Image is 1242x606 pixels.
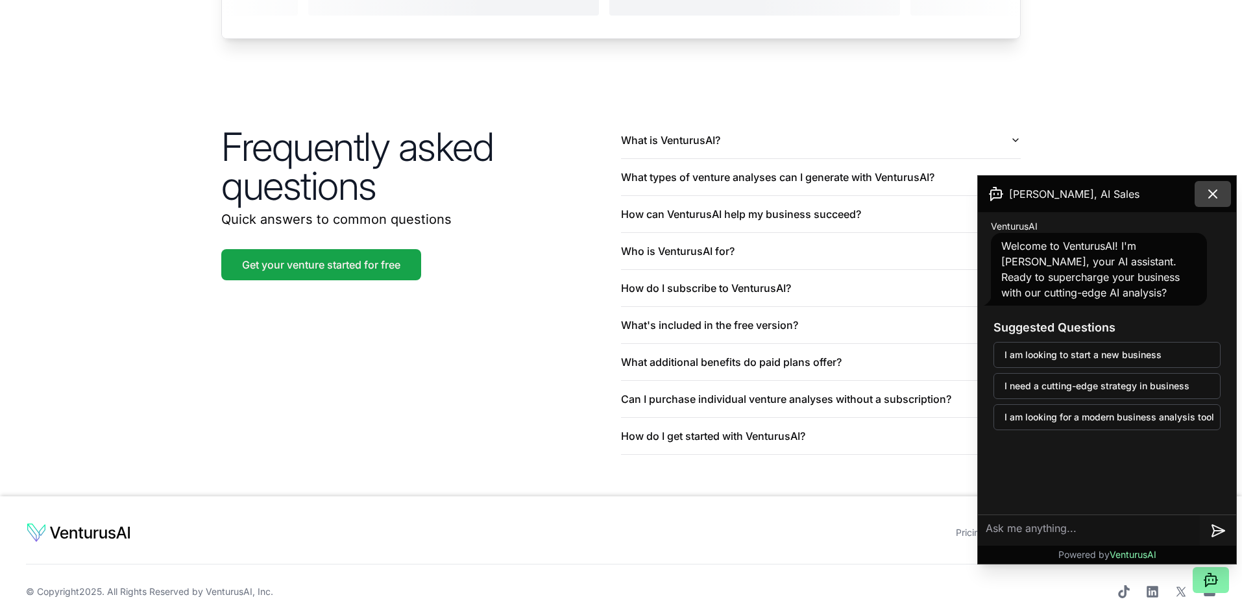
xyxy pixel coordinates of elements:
span: [PERSON_NAME], AI Sales [1009,186,1139,202]
h2: Frequently asked questions [221,127,621,205]
h3: Suggested Questions [993,319,1221,337]
p: Quick answers to common questions [221,210,621,228]
button: What's included in the free version? [621,307,1021,343]
button: Can I purchase individual venture analyses without a subscription? [621,381,1021,417]
button: How can VenturusAI help my business succeed? [621,196,1021,232]
button: How do I subscribe to VenturusAI? [621,270,1021,306]
button: What types of venture analyses can I generate with VenturusAI? [621,159,1021,195]
a: VenturusAI, Inc [206,586,271,597]
button: How do I get started with VenturusAI? [621,418,1021,454]
span: VenturusAI [1110,549,1156,560]
button: I am looking to start a new business [993,342,1221,368]
a: Get your venture started for free [221,249,421,280]
span: VenturusAI [991,220,1038,233]
button: Who is VenturusAI for? [621,233,1021,269]
img: logo [26,522,131,543]
button: What is VenturusAI? [621,122,1021,158]
button: I need a cutting-edge strategy in business [993,373,1221,399]
button: What additional benefits do paid plans offer? [621,344,1021,380]
span: Welcome to VenturusAI! I'm [PERSON_NAME], your AI assistant. Ready to supercharge your business w... [1001,239,1180,299]
p: Powered by [1058,548,1156,561]
span: © Copyright 2025 . All Rights Reserved by . [26,585,273,598]
button: I am looking for a modern business analysis tool [993,404,1221,430]
a: Pricing [956,527,985,538]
